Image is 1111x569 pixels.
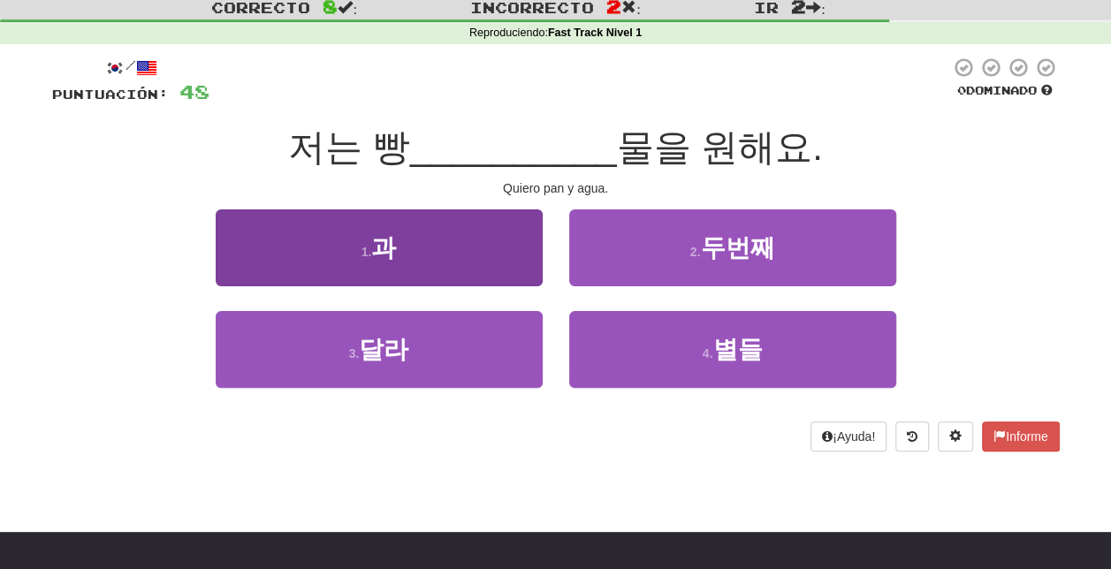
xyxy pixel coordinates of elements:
button: 1.과 [216,209,543,286]
div: Quiero pan y agua. [52,179,1060,197]
div: / [52,57,209,79]
span: 별들 [712,336,762,363]
span: 달라 [359,336,408,363]
span: 물을 원해요. [616,126,822,168]
button: Round history (alt+y) [895,421,929,451]
font: Informe [1006,429,1047,444]
button: ¡Ayuda! [810,421,887,451]
span: 두번째 [700,234,774,262]
small: 4 . [703,346,713,360]
span: 과 [371,234,396,262]
font: ¡Ayuda! [833,429,875,444]
button: Informe [982,421,1059,451]
span: 저는 빵 [288,126,410,168]
button: 2.두번째 [569,209,896,286]
span: __________ [410,126,617,168]
font: Dominado [957,83,1037,97]
small: 3 . [349,346,360,360]
small: 2 . [690,245,701,259]
span: 0 [957,83,966,97]
strong: Fast Track Nivel 1 [548,27,642,39]
button: 3.달라 [216,311,543,388]
span: Puntuación: [52,87,169,102]
small: 1 . [361,245,372,259]
button: 4.별들 [569,311,896,388]
span: 48 [179,80,209,102]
